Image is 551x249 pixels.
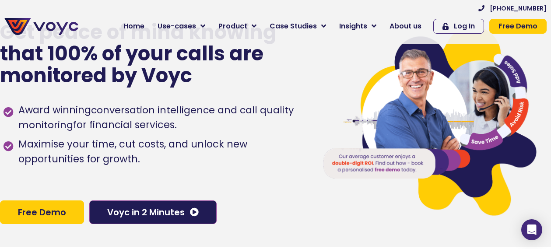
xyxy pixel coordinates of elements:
span: Maximise your time, cut costs, and unlock new opportunities for growth. [16,137,305,167]
span: Use-cases [158,21,196,32]
a: Voyc in 2 Minutes [89,200,217,224]
a: Insights [333,18,383,35]
a: About us [383,18,428,35]
span: Award winning for financial services. [16,103,305,133]
a: Case Studies [263,18,333,35]
span: Log In [454,23,475,30]
h1: conversation intelligence and call quality monitoring [18,103,294,132]
span: About us [390,21,421,32]
span: Case Studies [270,21,317,32]
a: Use-cases [151,18,212,35]
span: Voyc in 2 Minutes [107,208,185,217]
span: Free Demo [18,208,66,217]
div: Open Intercom Messenger [521,219,542,240]
span: Home [123,21,144,32]
span: Insights [339,21,367,32]
a: Home [117,18,151,35]
a: Log In [433,19,484,34]
a: Free Demo [489,19,547,34]
span: Free Demo [498,23,537,30]
a: Product [212,18,263,35]
img: voyc-full-logo [4,18,78,35]
a: [PHONE_NUMBER] [478,5,547,11]
span: Product [218,21,247,32]
span: [PHONE_NUMBER] [490,5,547,11]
